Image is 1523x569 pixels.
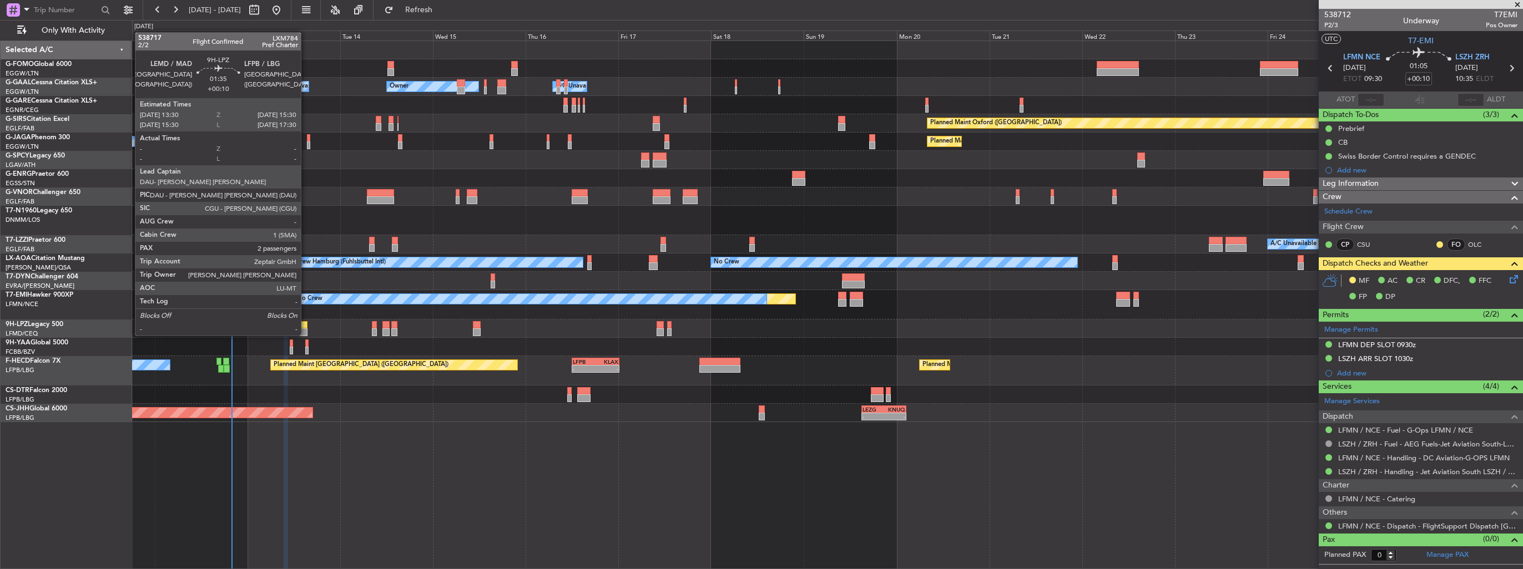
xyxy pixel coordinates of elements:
span: ATOT [1337,94,1355,105]
a: T7-EMIHawker 900XP [6,292,73,298]
a: F-HECDFalcon 7X [6,358,60,364]
span: P2/3 [1324,21,1351,30]
span: AC [1388,276,1398,287]
span: ALDT [1487,94,1505,105]
div: Mon 20 [897,31,990,40]
span: T7-EMI [6,292,27,298]
span: ELDT [1476,74,1494,85]
span: Dispatch Checks and Weather [1323,257,1428,270]
div: KNUQ [884,406,905,413]
a: LSZH / ZRH - Handling - Jet Aviation South LSZH / ZRH [1338,467,1517,476]
div: Planned Maint [GEOGRAPHIC_DATA] ([GEOGRAPHIC_DATA]) [274,357,448,373]
input: --:-- [1358,93,1384,106]
span: Pos Owner [1486,21,1517,30]
div: Planned Maint [GEOGRAPHIC_DATA] ([GEOGRAPHIC_DATA]) [922,357,1097,373]
div: Wed 15 [433,31,526,40]
div: Wed 22 [1082,31,1175,40]
div: - [884,413,905,420]
span: CR [1416,276,1425,287]
a: OLC [1468,240,1493,250]
a: G-VNORChallenger 650 [6,189,80,196]
a: T7-N1960Legacy 650 [6,207,72,214]
span: G-GARE [6,98,31,104]
a: LFMN/NCE [6,300,38,308]
a: G-ENRGPraetor 600 [6,171,69,177]
a: EGLF/FAB [6,245,34,253]
div: Fri 24 [1268,31,1360,40]
a: G-FOMOGlobal 6000 [6,61,72,68]
a: Schedule Crew [1324,206,1373,217]
div: [DATE] [134,22,153,32]
span: T7-EMI [1408,35,1434,47]
a: EVRA/[PERSON_NAME] [6,282,74,290]
span: 9H-LPZ [6,321,28,328]
span: Leg Information [1323,177,1379,190]
span: (4/4) [1483,380,1499,392]
div: LFMN DEP SLOT 0930z [1338,340,1416,349]
div: Fri 17 [618,31,711,40]
div: Thu 23 [1175,31,1268,40]
a: EGGW/LTN [6,143,39,151]
a: G-JAGAPhenom 300 [6,134,70,141]
div: Underway [1403,15,1439,27]
span: LX-AOA [6,255,31,262]
span: T7-N1960 [6,207,37,214]
span: T7EMI [1486,9,1517,21]
span: FP [1359,292,1367,303]
div: No Crew [714,254,739,271]
span: CS-DTR [6,387,29,394]
span: [DATE] [1343,63,1366,74]
a: 9H-LPZLegacy 500 [6,321,63,328]
button: UTC [1322,34,1341,44]
span: FFC [1479,276,1491,287]
div: Mon 13 [248,31,340,40]
a: LFPB/LBG [6,414,34,422]
div: Thu 16 [526,31,618,40]
button: Only With Activity [12,22,120,39]
div: - [573,365,596,372]
div: Sat 18 [711,31,804,40]
a: T7-DYNChallenger 604 [6,273,78,280]
span: 10:35 [1455,74,1473,85]
a: Manage PAX [1426,550,1469,561]
span: Only With Activity [29,27,117,34]
span: DP [1385,292,1395,303]
a: G-SPCYLegacy 650 [6,153,65,159]
span: G-FOMO [6,61,34,68]
div: Add new [1337,368,1517,378]
a: G-SIRSCitation Excel [6,116,69,123]
span: 01:05 [1410,61,1428,72]
div: LEZG [863,406,884,413]
a: EGLF/FAB [6,124,34,133]
span: Others [1323,506,1347,519]
div: - [863,413,884,420]
a: DNMM/LOS [6,216,40,224]
div: A/C Unavailable [GEOGRAPHIC_DATA] ([GEOGRAPHIC_DATA]) [1270,236,1451,252]
span: LSZH ZRH [1455,52,1490,63]
span: 9H-YAA [6,339,31,346]
span: G-GAAL [6,79,31,86]
a: CS-JHHGlobal 6000 [6,405,67,412]
div: KLAX [596,358,618,365]
a: LX-AOACitation Mustang [6,255,85,262]
a: G-GARECessna Citation XLS+ [6,98,97,104]
a: EGGW/LTN [6,69,39,78]
div: Planned Maint [GEOGRAPHIC_DATA] ([GEOGRAPHIC_DATA]) [930,133,1105,150]
label: Planned PAX [1324,550,1366,561]
a: EGNR/CEG [6,106,39,114]
div: CB [1338,138,1348,147]
span: T7-LZZI [6,237,28,243]
button: Refresh [379,1,446,19]
a: EGLF/FAB [6,197,34,206]
div: Prebrief [1338,124,1364,133]
span: [DATE] [1455,63,1478,74]
a: LFPB/LBG [6,395,34,404]
input: Trip Number [34,2,98,18]
a: 9H-YAAGlobal 5000 [6,339,68,346]
div: Swiss Border Control requires a GENDEC [1338,151,1476,161]
span: MF [1359,276,1369,287]
div: Planned Maint Oxford ([GEOGRAPHIC_DATA]) [930,115,1062,131]
span: Pax [1323,534,1335,546]
a: CS-DTRFalcon 2000 [6,387,67,394]
a: G-GAALCessna Citation XLS+ [6,79,97,86]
